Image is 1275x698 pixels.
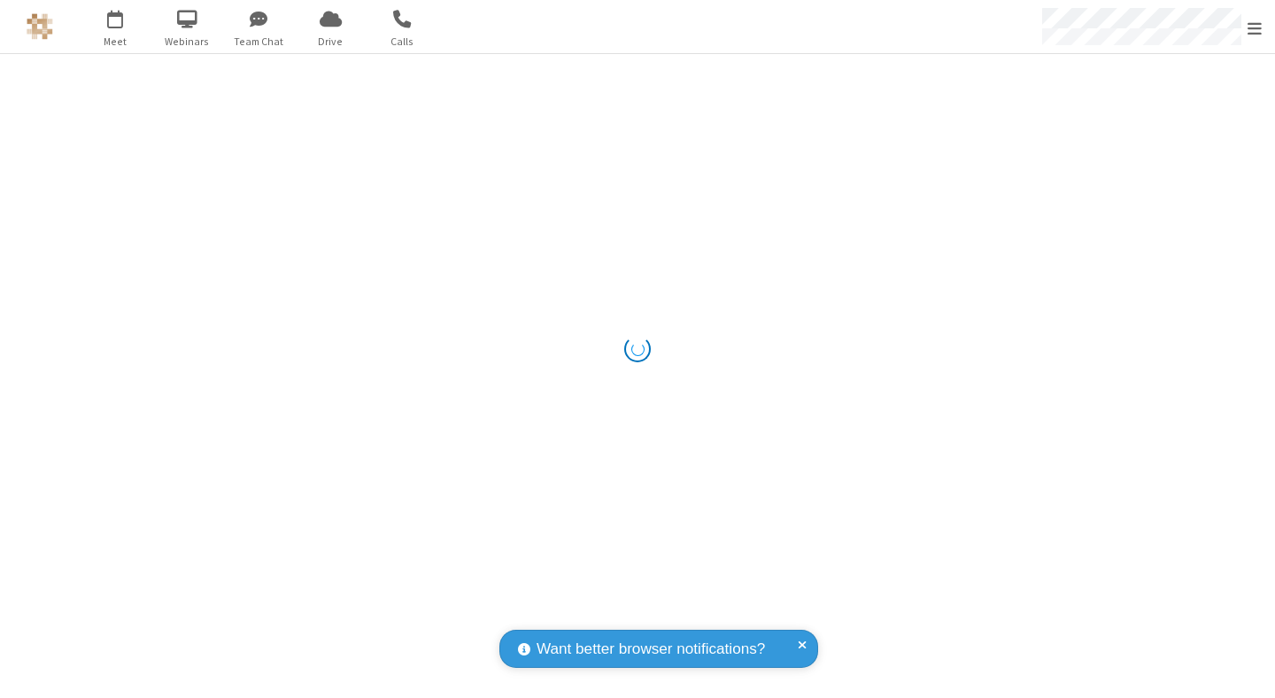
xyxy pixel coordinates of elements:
[154,34,220,50] span: Webinars
[369,34,436,50] span: Calls
[297,34,364,50] span: Drive
[537,638,765,661] span: Want better browser notifications?
[1231,652,1262,686] iframe: Chat
[82,34,149,50] span: Meet
[226,34,292,50] span: Team Chat
[27,13,53,40] img: QA Selenium DO NOT DELETE OR CHANGE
